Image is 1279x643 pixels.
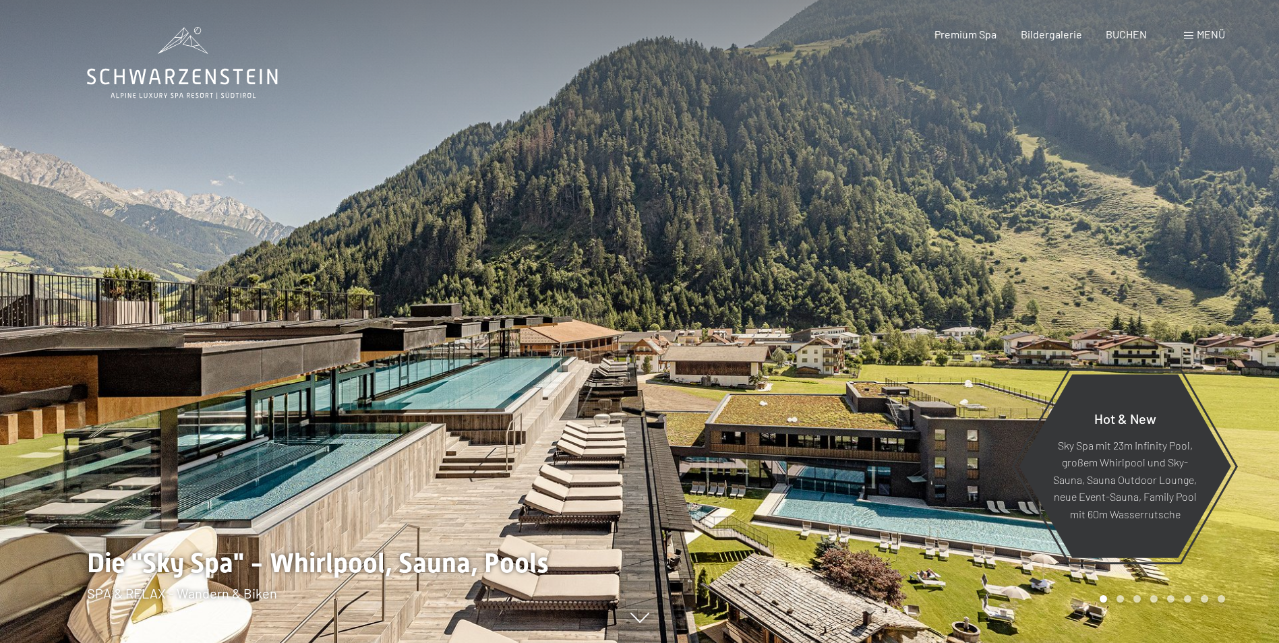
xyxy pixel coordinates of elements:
span: Hot & New [1094,410,1156,426]
span: Menü [1197,28,1225,40]
p: Sky Spa mit 23m Infinity Pool, großem Whirlpool und Sky-Sauna, Sauna Outdoor Lounge, neue Event-S... [1052,436,1198,522]
div: Carousel Page 3 [1133,595,1141,603]
div: Carousel Page 6 [1184,595,1191,603]
a: Premium Spa [934,28,997,40]
a: Hot & New Sky Spa mit 23m Infinity Pool, großem Whirlpool und Sky-Sauna, Sauna Outdoor Lounge, ne... [1018,373,1232,559]
div: Carousel Page 5 [1167,595,1174,603]
div: Carousel Page 2 [1117,595,1124,603]
div: Carousel Page 7 [1201,595,1208,603]
div: Carousel Pagination [1095,595,1225,603]
a: Bildergalerie [1021,28,1082,40]
div: Carousel Page 1 (Current Slide) [1100,595,1107,603]
a: BUCHEN [1106,28,1147,40]
div: Carousel Page 4 [1150,595,1158,603]
div: Carousel Page 8 [1218,595,1225,603]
